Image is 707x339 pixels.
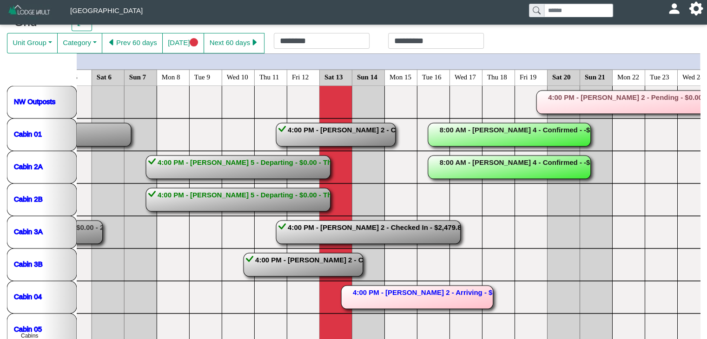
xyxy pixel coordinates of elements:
text: Thu 18 [487,73,507,80]
svg: caret right fill [250,38,259,47]
a: NW Outposts [14,97,55,105]
img: Z [7,4,52,20]
text: Tue 16 [422,73,442,80]
svg: person fill [671,5,678,12]
text: Wed 10 [227,73,248,80]
text: Sun 7 [129,73,146,80]
text: Mon 8 [162,73,180,80]
a: Cabin 2A [14,162,43,170]
text: Fri 19 [520,73,536,80]
svg: caret left fill [107,38,116,47]
text: Sat 20 [552,73,571,80]
text: Sun 14 [357,73,377,80]
button: Next 60 dayscaret right fill [204,33,264,53]
text: Sat 13 [324,73,343,80]
text: Sat 6 [97,73,112,80]
text: Tue 9 [194,73,210,80]
text: Tue 23 [650,73,669,80]
text: Fri 12 [292,73,309,80]
input: Check out [388,33,484,49]
a: Cabin 01 [14,130,42,137]
a: Cabin 2B [14,195,43,202]
button: Unit Group [7,33,58,53]
a: Cabin 04 [14,292,42,300]
svg: search [533,7,540,14]
text: Cabins [21,332,38,339]
text: Wed 17 [455,73,476,80]
text: Thu 11 [259,73,279,80]
svg: circle fill [190,38,198,47]
text: Mon 22 [617,73,639,80]
button: caret left fillPrev 60 days [102,33,163,53]
a: Cabin 3B [14,260,43,267]
text: Sun 21 [585,73,605,80]
button: Category [57,33,102,53]
input: Check in [274,33,370,49]
button: [DATE]circle fill [162,33,204,53]
text: Wed 24 [682,73,704,80]
svg: gear fill [693,5,700,12]
a: Cabin 3A [14,227,43,235]
text: Mon 15 [390,73,411,80]
a: Cabin 05 [14,325,42,332]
